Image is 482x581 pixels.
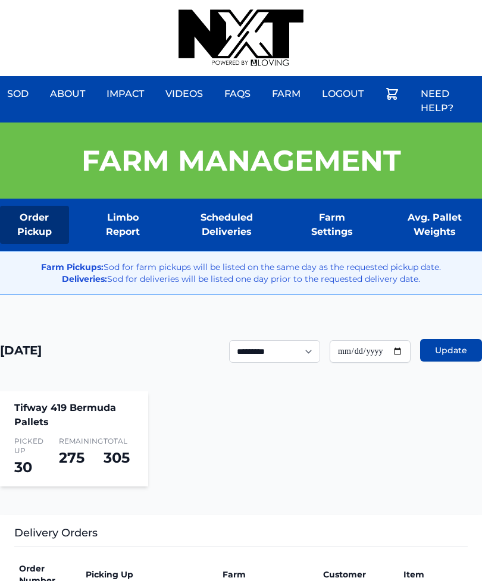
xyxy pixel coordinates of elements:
h1: Farm Management [82,146,401,175]
a: Limbo Report [88,206,158,244]
a: Videos [158,80,210,108]
a: Logout [315,80,371,108]
a: FAQs [217,80,258,108]
span: Total [104,436,134,446]
span: Picked Up [14,436,45,456]
img: nextdaysod.com Logo [179,10,303,67]
a: Scheduled Deliveries [177,206,277,244]
span: 30 [14,458,32,476]
a: About [43,80,92,108]
h3: Delivery Orders [14,525,468,547]
strong: Farm Pickups: [41,262,104,272]
a: Need Help? [414,80,482,123]
a: Impact [99,80,151,108]
a: Avg. Pallet Weights [387,206,482,244]
a: Farm Settings [296,206,368,244]
a: Farm [265,80,308,108]
strong: Deliveries: [62,274,107,284]
button: Update [420,339,482,362]
span: 275 [59,449,84,466]
span: 305 [104,449,130,466]
h4: Tifway 419 Bermuda Pallets [14,401,134,429]
span: Remaining [59,436,89,446]
span: Update [435,344,467,356]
